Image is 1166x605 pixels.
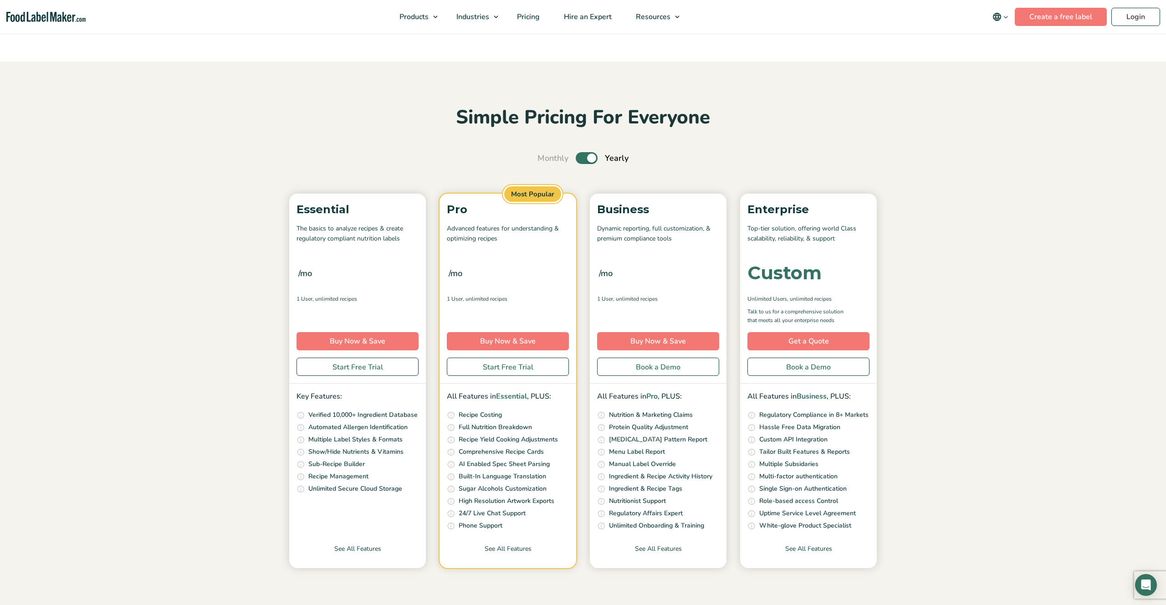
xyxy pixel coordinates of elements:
[308,472,368,482] p: Recipe Management
[609,496,666,506] p: Nutritionist Support
[496,391,527,401] span: Essential
[449,267,462,280] span: /mo
[447,295,463,303] span: 1 User
[297,295,312,303] span: 1 User
[447,358,569,376] a: Start Free Trial
[787,295,832,303] span: , Unlimited Recipes
[1111,8,1160,26] a: Login
[633,12,671,22] span: Resources
[747,295,787,303] span: Unlimited Users
[576,152,598,164] label: Toggle
[297,332,419,350] a: Buy Now & Save
[759,521,851,531] p: White-glove Product Specialist
[759,508,856,518] p: Uptime Service Level Agreement
[609,472,712,482] p: Ingredient & Recipe Activity History
[459,508,526,518] p: 24/7 Live Chat Support
[308,435,403,445] p: Multiple Label Styles & Formats
[609,422,688,432] p: Protein Quality Adjustment
[459,484,547,494] p: Sugar Alcohols Customization
[597,201,719,218] p: Business
[609,435,707,445] p: [MEDICAL_DATA] Pattern Report
[297,358,419,376] a: Start Free Trial
[747,308,852,325] p: Talk to us for a comprehensive solution that meets all your enterprise needs
[759,472,838,482] p: Multi-factor authentication
[759,484,847,494] p: Single Sign-on Authentication
[297,391,419,403] p: Key Features:
[459,472,546,482] p: Built-In Language Translation
[609,521,704,531] p: Unlimited Onboarding & Training
[440,544,576,568] a: See All Features
[609,459,676,469] p: Manual Label Override
[759,459,818,469] p: Multiple Subsidaries
[447,391,569,403] p: All Features in , PLUS:
[454,12,490,22] span: Industries
[609,447,665,457] p: Menu Label Report
[747,358,869,376] a: Book a Demo
[605,152,629,164] span: Yearly
[289,544,426,568] a: See All Features
[297,201,419,218] p: Essential
[759,410,869,420] p: Regulatory Compliance in 8+ Markets
[597,332,719,350] a: Buy Now & Save
[503,185,563,204] span: Most Popular
[646,391,658,401] span: Pro
[459,459,550,469] p: AI Enabled Spec Sheet Parsing
[747,264,822,282] div: Custom
[759,435,828,445] p: Custom API Integration
[459,496,554,506] p: High Resolution Artwork Exports
[597,358,719,376] a: Book a Demo
[308,410,418,420] p: Verified 10,000+ Ingredient Database
[597,391,719,403] p: All Features in , PLUS:
[308,459,365,469] p: Sub-Recipe Builder
[597,224,719,244] p: Dynamic reporting, full customization, & premium compliance tools
[312,295,357,303] span: , Unlimited Recipes
[308,422,408,432] p: Automated Allergen Identification
[747,201,869,218] p: Enterprise
[747,332,869,350] a: Get a Quote
[298,267,312,280] span: /mo
[459,435,558,445] p: Recipe Yield Cooking Adjustments
[599,267,613,280] span: /mo
[609,410,693,420] p: Nutrition & Marketing Claims
[747,391,869,403] p: All Features in , PLUS:
[459,521,502,531] p: Phone Support
[590,544,726,568] a: See All Features
[1015,8,1107,26] a: Create a free label
[285,105,881,130] h2: Simple Pricing For Everyone
[740,544,877,568] a: See All Features
[447,332,569,350] a: Buy Now & Save
[759,422,840,432] p: Hassle Free Data Migration
[297,224,419,244] p: The basics to analyze recipes & create regulatory compliant nutrition labels
[537,152,568,164] span: Monthly
[308,484,402,494] p: Unlimited Secure Cloud Storage
[1135,574,1157,596] div: Open Intercom Messenger
[447,224,569,244] p: Advanced features for understanding & optimizing recipes
[613,295,658,303] span: , Unlimited Recipes
[514,12,541,22] span: Pricing
[561,12,613,22] span: Hire an Expert
[759,496,838,506] p: Role-based access Control
[747,224,869,244] p: Top-tier solution, offering world Class scalability, reliability, & support
[459,410,502,420] p: Recipe Costing
[609,508,683,518] p: Regulatory Affairs Expert
[308,447,404,457] p: Show/Hide Nutrients & Vitamins
[459,447,544,457] p: Comprehensive Recipe Cards
[447,201,569,218] p: Pro
[397,12,430,22] span: Products
[597,295,613,303] span: 1 User
[759,447,850,457] p: Tailor Built Features & Reports
[463,295,507,303] span: , Unlimited Recipes
[797,391,827,401] span: Business
[459,422,532,432] p: Full Nutrition Breakdown
[609,484,682,494] p: Ingredient & Recipe Tags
